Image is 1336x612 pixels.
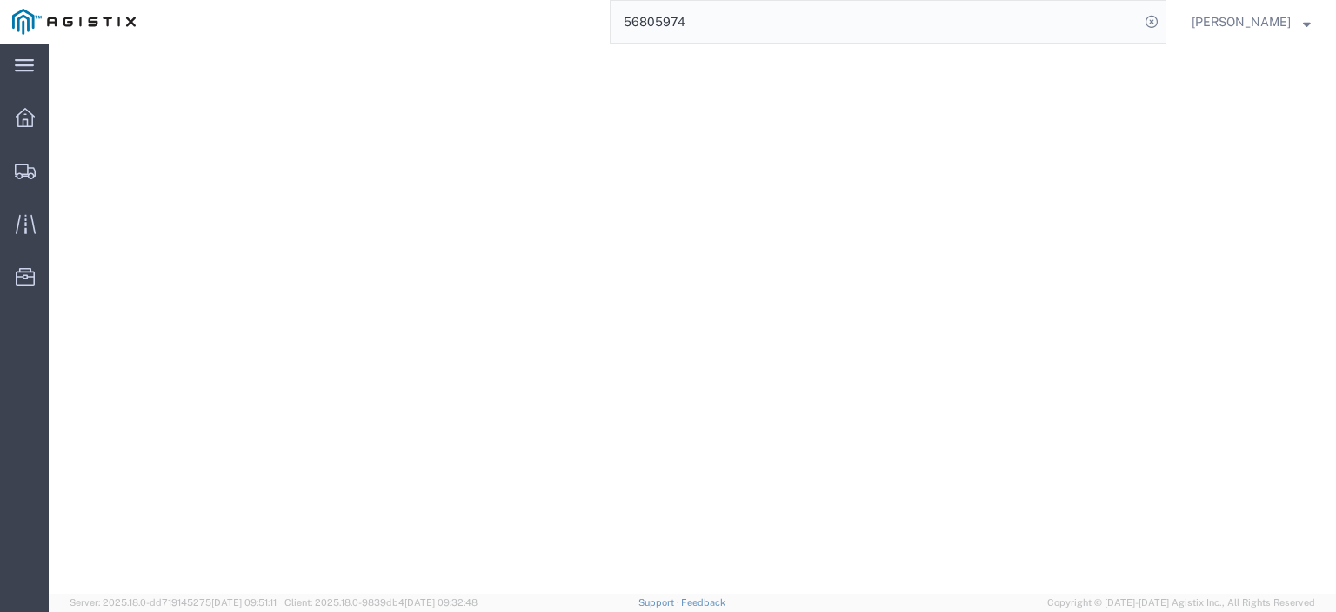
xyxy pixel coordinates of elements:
[404,597,478,608] span: [DATE] 09:32:48
[49,44,1336,594] iframe: FS Legacy Container
[1047,595,1315,610] span: Copyright © [DATE]-[DATE] Agistix Inc., All Rights Reserved
[638,597,682,608] a: Support
[1191,11,1312,32] button: [PERSON_NAME]
[611,1,1139,43] input: Search for shipment number, reference number
[1192,12,1291,31] span: Jesse Jordan
[12,9,136,35] img: logo
[211,597,277,608] span: [DATE] 09:51:11
[70,597,277,608] span: Server: 2025.18.0-dd719145275
[681,597,725,608] a: Feedback
[284,597,478,608] span: Client: 2025.18.0-9839db4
